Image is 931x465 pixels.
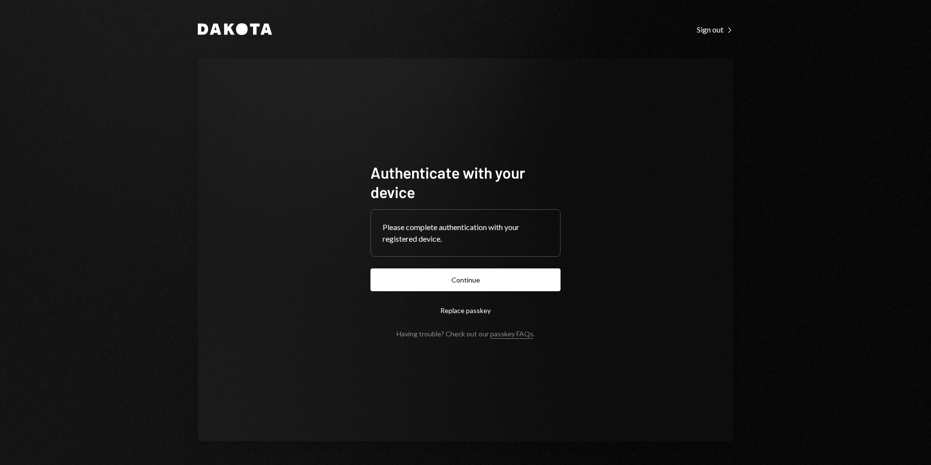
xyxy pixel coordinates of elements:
[370,268,561,291] button: Continue
[490,330,533,339] a: passkey FAQs
[697,24,733,34] a: Sign out
[397,330,535,338] div: Having trouble? Check out our .
[383,221,548,245] div: Please complete authentication with your registered device.
[697,25,733,34] div: Sign out
[370,163,561,201] h1: Authenticate with your device
[370,299,561,322] button: Replace passkey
